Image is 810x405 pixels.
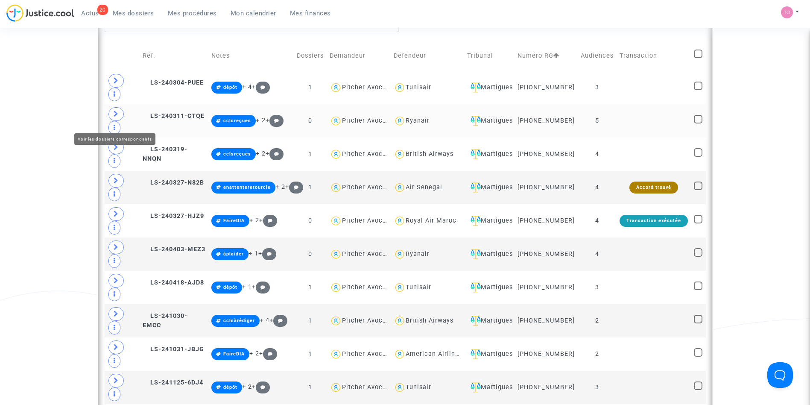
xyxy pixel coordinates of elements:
[515,304,578,337] td: [PHONE_NUMBER]
[394,282,406,294] img: icon-user.svg
[394,315,406,327] img: icon-user.svg
[629,182,678,194] div: Accord trouvé
[256,150,266,157] span: + 2
[249,250,258,257] span: + 1
[342,284,389,291] div: Pitcher Avocat
[143,346,204,353] span: LS-241031-JBJG
[249,350,259,357] span: + 2
[294,238,327,271] td: 0
[471,149,481,159] img: icon-faciliter-sm.svg
[81,9,99,17] span: Actus
[471,382,481,393] img: icon-faciliter-sm.svg
[406,184,442,191] div: Air Senegal
[330,82,342,94] img: icon-user.svg
[223,318,255,323] span: cclsàrédiger
[143,212,204,220] span: LS-240327-HJZ9
[578,271,617,304] td: 3
[406,350,462,358] div: American Airlines
[143,312,187,329] span: LS-241030-EMCC
[283,7,338,20] a: Mes finances
[578,41,617,71] td: Audiences
[294,204,327,238] td: 0
[471,282,481,293] img: icon-faciliter-sm.svg
[258,250,277,257] span: +
[471,82,481,93] img: icon-faciliter-sm.svg
[223,251,244,257] span: àplaider
[260,317,269,324] span: + 4
[224,7,283,20] a: Mon calendrier
[394,348,406,361] img: icon-user.svg
[330,348,342,361] img: icon-user.svg
[223,218,245,223] span: FaireDIA
[143,179,204,186] span: LS-240327-N82B
[515,238,578,271] td: [PHONE_NUMBER]
[406,150,453,158] div: British Airways
[223,285,237,290] span: dépôt
[327,41,390,71] td: Demandeur
[330,248,342,261] img: icon-user.svg
[467,216,512,226] div: Martigues
[113,9,154,17] span: Mes dossiers
[342,84,389,91] div: Pitcher Avocat
[143,379,203,386] span: LS-241125-6DJ4
[394,82,406,94] img: icon-user.svg
[242,283,252,291] span: + 1
[294,41,327,71] td: Dossiers
[294,271,327,304] td: 1
[394,182,406,194] img: icon-user.svg
[252,83,270,91] span: +
[467,316,512,326] div: Martigues
[394,115,406,127] img: icon-user.svg
[620,215,688,227] div: Transaction exécutée
[515,104,578,138] td: [PHONE_NUMBER]
[467,182,512,193] div: Martigues
[223,118,251,123] span: cclsreçues
[330,282,342,294] img: icon-user.svg
[394,148,406,161] img: icon-user.svg
[578,238,617,271] td: 4
[294,104,327,138] td: 0
[266,150,284,157] span: +
[781,6,793,18] img: fe1f3729a2b880d5091b466bdc4f5af5
[406,250,430,258] div: Ryanair
[617,41,691,71] td: Transaction
[467,116,512,126] div: Martigues
[342,350,389,358] div: Pitcher Avocat
[143,279,204,286] span: LS-240418-AJD8
[467,149,512,159] div: Martigues
[330,182,342,194] img: icon-user.svg
[578,171,617,204] td: 4
[578,304,617,337] td: 2
[578,337,617,371] td: 2
[391,41,464,71] td: Défendeur
[342,184,389,191] div: Pitcher Avocat
[578,371,617,404] td: 3
[342,217,389,224] div: Pitcher Avocat
[223,85,237,90] span: dépôt
[259,217,278,224] span: +
[223,185,271,190] span: enattenteretourcie
[294,304,327,337] td: 1
[515,337,578,371] td: [PHONE_NUMBER]
[406,384,431,391] div: Tunisair
[143,146,187,162] span: LS-240319-NNQN
[342,150,389,158] div: Pitcher Avocat
[471,216,481,226] img: icon-faciliter-sm.svg
[256,117,266,124] span: + 2
[294,337,327,371] td: 1
[515,271,578,304] td: [PHONE_NUMBER]
[143,246,205,253] span: LS-240403-MEZ3
[249,217,259,224] span: + 2
[143,112,205,120] span: LS-240311-CTQE
[285,183,304,191] span: +
[342,317,389,324] div: Pitcher Avocat
[6,4,74,22] img: jc-logo.svg
[168,9,217,17] span: Mes procédures
[467,249,512,259] div: Martigues
[294,171,327,204] td: 1
[330,382,342,394] img: icon-user.svg
[471,316,481,326] img: icon-faciliter-sm.svg
[140,41,208,71] td: Réf.
[406,284,431,291] div: Tunisair
[406,84,431,91] div: Tunisair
